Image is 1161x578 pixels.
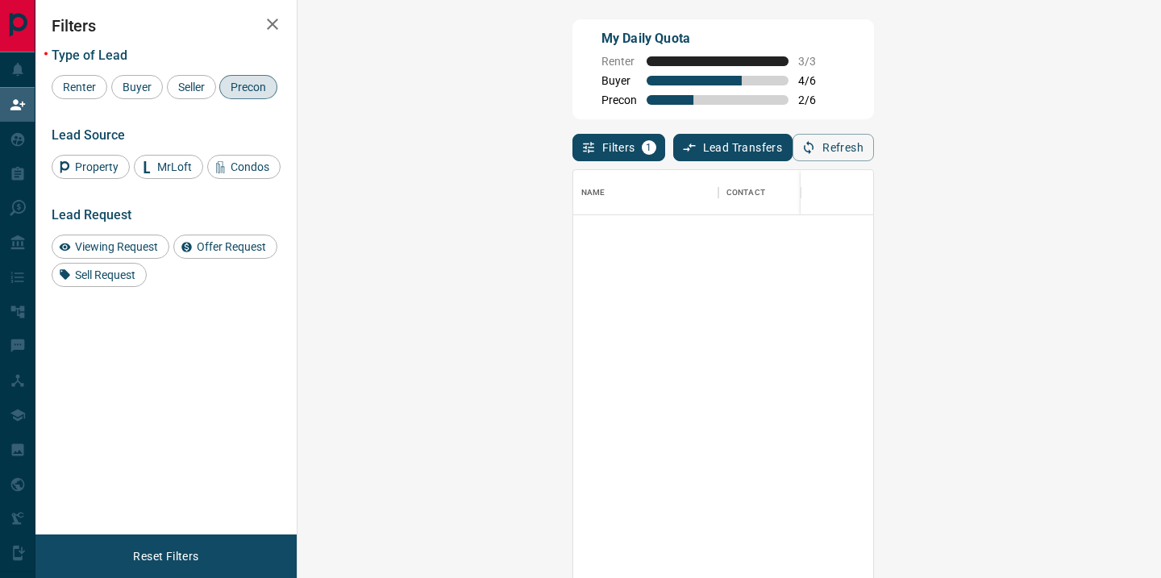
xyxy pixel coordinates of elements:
[581,170,605,215] div: Name
[219,75,277,99] div: Precon
[52,48,127,63] span: Type of Lead
[117,81,157,94] span: Buyer
[798,55,834,68] span: 3 / 3
[52,155,130,179] div: Property
[52,16,281,35] h2: Filters
[643,142,655,153] span: 1
[173,81,210,94] span: Seller
[573,170,718,215] div: Name
[111,75,163,99] div: Buyer
[52,75,107,99] div: Renter
[57,81,102,94] span: Renter
[718,170,847,215] div: Contact
[207,155,281,179] div: Condos
[69,160,124,173] span: Property
[191,240,272,253] span: Offer Request
[793,134,874,161] button: Refresh
[52,207,131,222] span: Lead Request
[134,155,203,179] div: MrLoft
[798,94,834,106] span: 2 / 6
[673,134,793,161] button: Lead Transfers
[601,74,637,87] span: Buyer
[601,55,637,68] span: Renter
[225,160,275,173] span: Condos
[52,127,125,143] span: Lead Source
[601,29,834,48] p: My Daily Quota
[69,240,164,253] span: Viewing Request
[601,94,637,106] span: Precon
[173,235,277,259] div: Offer Request
[152,160,198,173] span: MrLoft
[52,263,147,287] div: Sell Request
[726,170,765,215] div: Contact
[52,235,169,259] div: Viewing Request
[572,134,665,161] button: Filters1
[123,543,209,570] button: Reset Filters
[798,74,834,87] span: 4 / 6
[69,268,141,281] span: Sell Request
[225,81,272,94] span: Precon
[167,75,216,99] div: Seller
